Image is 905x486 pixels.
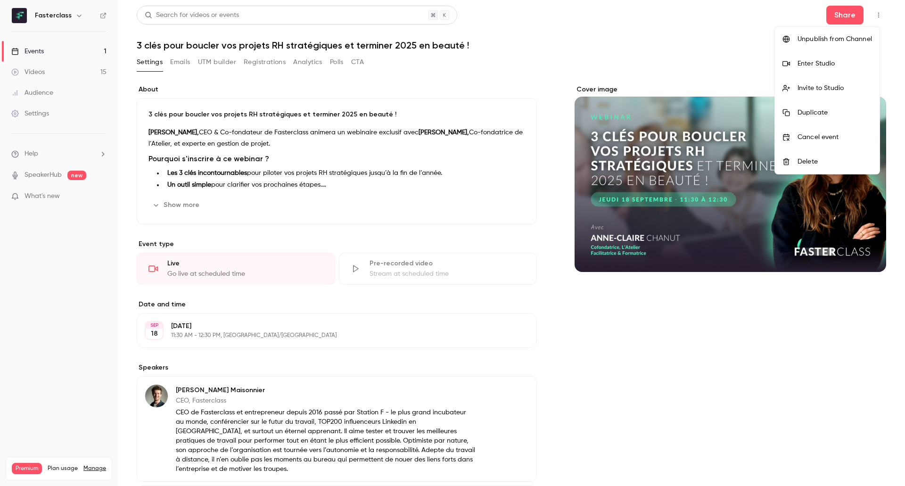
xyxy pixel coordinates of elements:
div: Delete [798,157,872,166]
div: Cancel event [798,132,872,142]
div: Invite to Studio [798,83,872,93]
div: Unpublish from Channel [798,34,872,44]
div: Enter Studio [798,59,872,68]
div: Duplicate [798,108,872,117]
